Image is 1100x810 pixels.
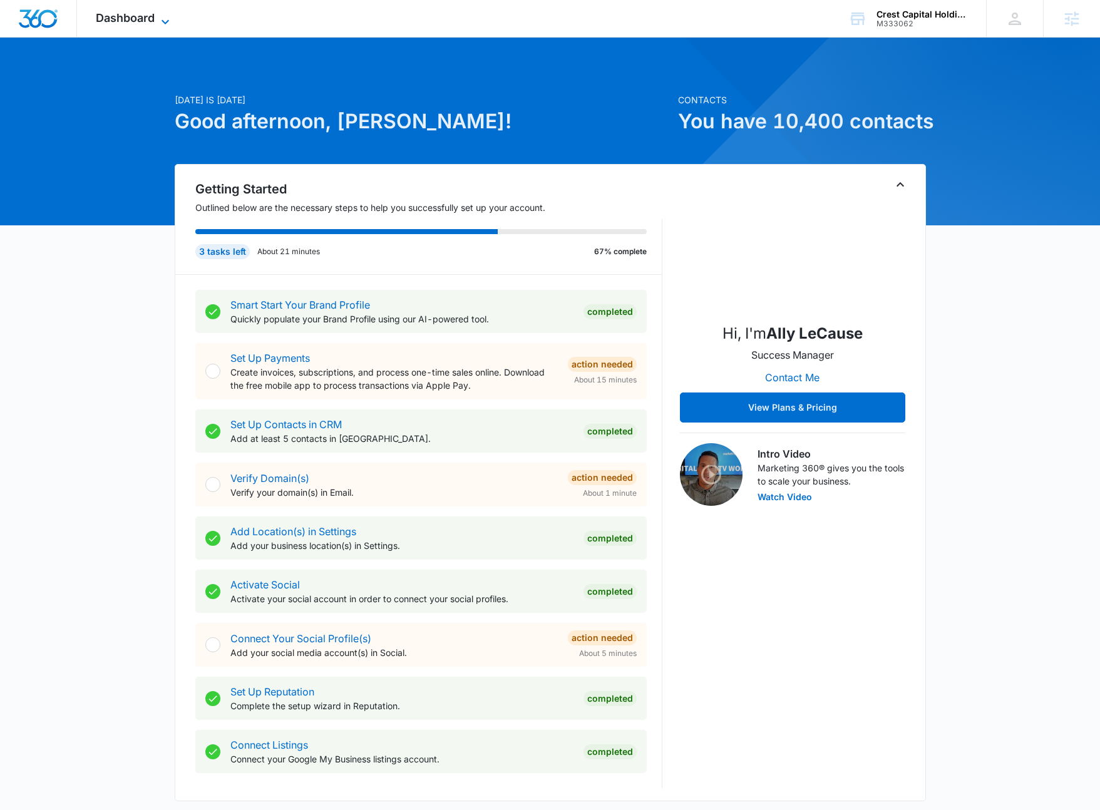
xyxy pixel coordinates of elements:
[876,9,968,19] div: account name
[583,488,637,499] span: About 1 minute
[583,744,637,759] div: Completed
[230,578,300,591] a: Activate Social
[893,177,908,192] button: Toggle Collapse
[753,362,832,392] button: Contact Me
[230,366,558,392] p: Create invoices, subscriptions, and process one-time sales online. Download the free mobile app t...
[195,201,662,214] p: Outlined below are the necessary steps to help you successfully set up your account.
[758,493,812,501] button: Watch Video
[230,312,573,326] p: Quickly populate your Brand Profile using our AI-powered tool.
[678,93,926,106] p: Contacts
[583,584,637,599] div: Completed
[751,347,834,362] p: Success Manager
[680,443,743,506] img: Intro Video
[230,486,558,499] p: Verify your domain(s) in Email.
[574,374,637,386] span: About 15 minutes
[568,630,637,645] div: Action Needed
[230,418,342,431] a: Set Up Contacts in CRM
[230,739,308,751] a: Connect Listings
[568,357,637,372] div: Action Needed
[579,648,637,659] span: About 5 minutes
[583,304,637,319] div: Completed
[230,699,573,712] p: Complete the setup wizard in Reputation.
[678,106,926,136] h1: You have 10,400 contacts
[230,352,310,364] a: Set Up Payments
[730,187,855,312] img: Ally LeCause
[758,446,905,461] h3: Intro Video
[230,752,573,766] p: Connect your Google My Business listings account.
[195,244,250,259] div: 3 tasks left
[583,531,637,546] div: Completed
[230,632,371,645] a: Connect Your Social Profile(s)
[583,424,637,439] div: Completed
[230,646,558,659] p: Add your social media account(s) in Social.
[758,461,905,488] p: Marketing 360® gives you the tools to scale your business.
[230,592,573,605] p: Activate your social account in order to connect your social profiles.
[230,525,356,538] a: Add Location(s) in Settings
[175,93,671,106] p: [DATE] is [DATE]
[594,246,647,257] p: 67% complete
[175,106,671,136] h1: Good afternoon, [PERSON_NAME]!
[230,472,309,484] a: Verify Domain(s)
[583,691,637,706] div: Completed
[230,539,573,552] p: Add your business location(s) in Settings.
[230,432,573,445] p: Add at least 5 contacts in [GEOGRAPHIC_DATA].
[876,19,968,28] div: account id
[568,470,637,485] div: Action Needed
[96,11,155,24] span: Dashboard
[766,324,863,342] strong: Ally LeCause
[257,246,320,257] p: About 21 minutes
[722,322,863,345] p: Hi, I'm
[195,180,662,198] h2: Getting Started
[230,299,370,311] a: Smart Start Your Brand Profile
[230,685,314,698] a: Set Up Reputation
[680,392,905,423] button: View Plans & Pricing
